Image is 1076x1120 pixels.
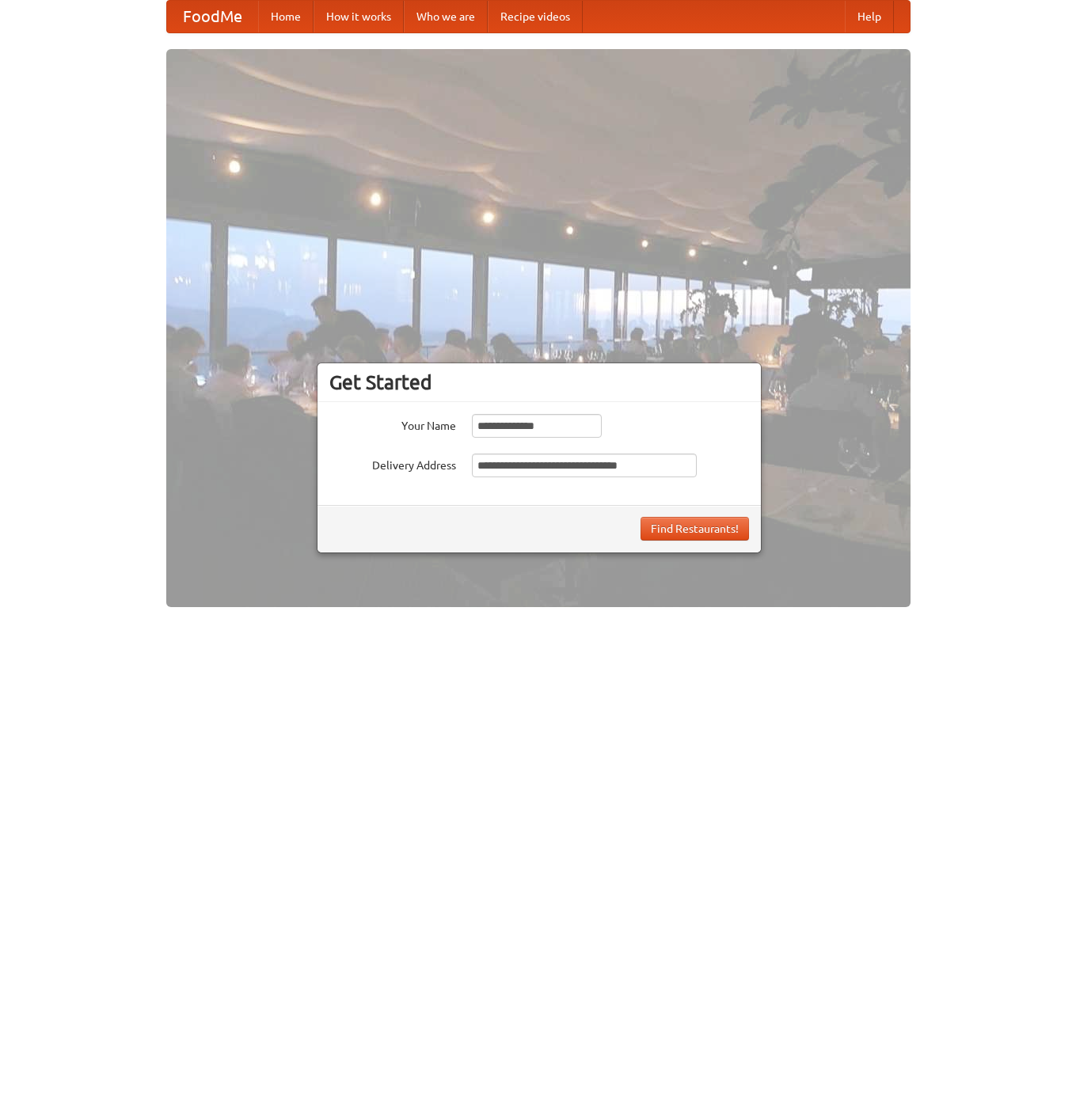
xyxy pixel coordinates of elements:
a: Help [845,1,894,32]
a: Home [258,1,314,32]
a: Recipe videos [488,1,583,32]
button: Find Restaurants! [641,517,749,541]
label: Delivery Address [329,454,456,473]
a: How it works [314,1,404,32]
a: Who we are [404,1,488,32]
h3: Get Started [329,370,749,394]
label: Your Name [329,414,456,434]
a: FoodMe [167,1,258,32]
